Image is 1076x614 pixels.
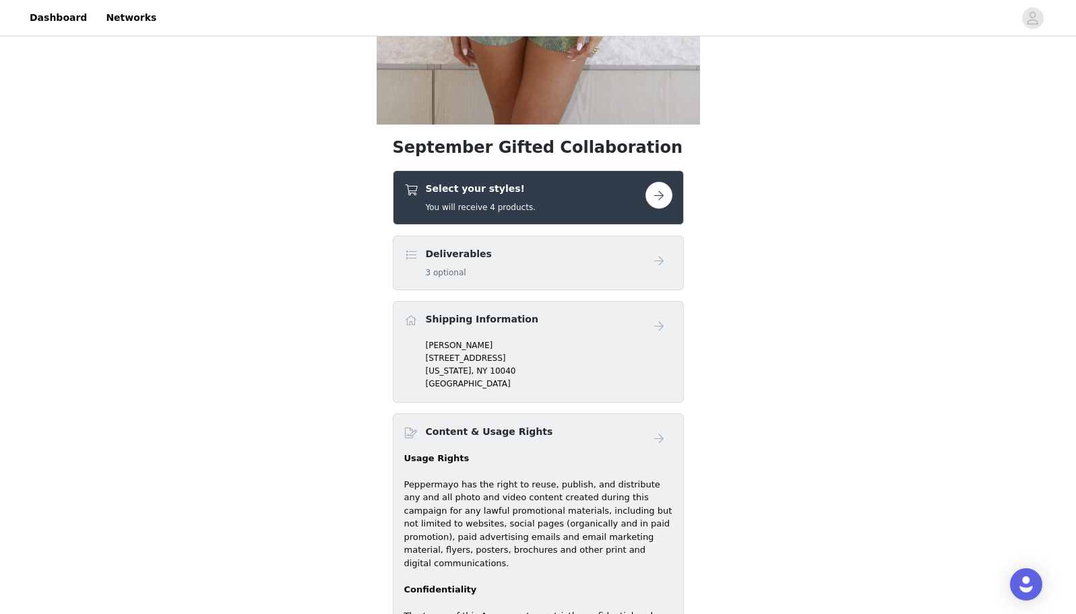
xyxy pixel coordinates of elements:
a: Dashboard [22,3,95,33]
h4: Shipping Information [426,312,538,327]
div: Select your styles! [393,170,684,225]
div: avatar [1026,7,1039,29]
h5: You will receive 4 products. [426,201,536,213]
h5: 3 optional [426,267,492,279]
p: [PERSON_NAME] [426,339,672,351]
strong: Confidentiality [404,584,477,594]
h4: Select your styles! [426,182,536,196]
div: Open Intercom Messenger [1010,568,1042,601]
p: [STREET_ADDRESS] [426,352,672,364]
div: Shipping Information [393,301,684,403]
strong: Usage Rights [404,453,470,463]
h4: Content & Usage Rights [426,425,553,439]
div: Deliverables [393,236,684,290]
span: [US_STATE], [426,366,474,376]
a: Networks [98,3,164,33]
h4: Deliverables [426,247,492,261]
p: [GEOGRAPHIC_DATA] [426,378,672,390]
h1: September Gifted Collaboration [393,135,684,160]
span: NY [476,366,487,376]
span: 10040 [490,366,515,376]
